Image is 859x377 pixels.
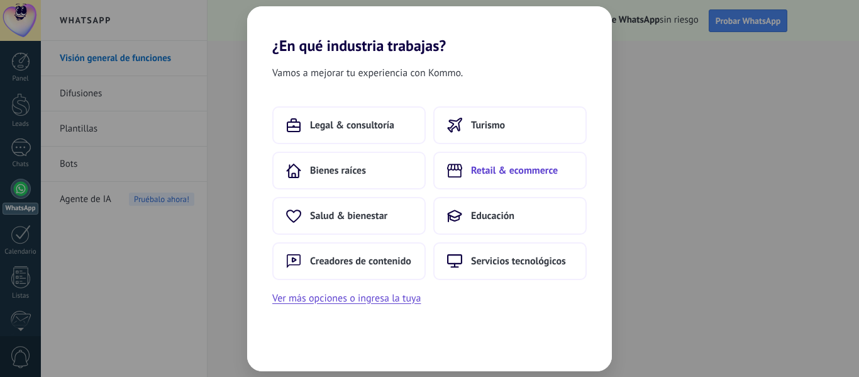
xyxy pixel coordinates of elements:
[471,164,558,177] span: Retail & ecommerce
[433,106,587,144] button: Turismo
[272,242,426,280] button: Creadores de contenido
[471,255,566,267] span: Servicios tecnológicos
[272,152,426,189] button: Bienes raíces
[310,164,366,177] span: Bienes raíces
[310,210,387,222] span: Salud & bienestar
[433,152,587,189] button: Retail & ecommerce
[471,119,505,132] span: Turismo
[310,255,411,267] span: Creadores de contenido
[247,6,612,55] h2: ¿En qué industria trabajas?
[310,119,394,132] span: Legal & consultoría
[471,210,514,222] span: Educación
[272,290,421,307] button: Ver más opciones o ingresa la tuya
[433,242,587,280] button: Servicios tecnológicos
[433,197,587,235] button: Educación
[272,106,426,144] button: Legal & consultoría
[272,197,426,235] button: Salud & bienestar
[272,65,463,81] span: Vamos a mejorar tu experiencia con Kommo.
